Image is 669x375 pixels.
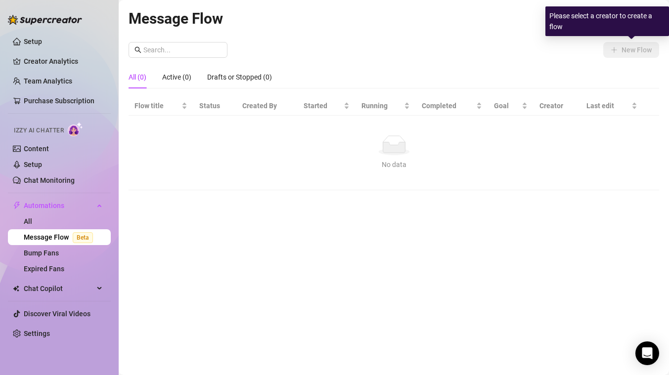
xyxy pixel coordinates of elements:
[603,42,659,58] button: New Flow
[129,72,146,83] div: All (0)
[73,232,93,243] span: Beta
[13,285,19,292] img: Chat Copilot
[24,310,90,318] a: Discover Viral Videos
[545,6,669,36] div: Please select a creator to create a flow
[24,249,59,257] a: Bump Fans
[635,341,659,365] div: Open Intercom Messenger
[24,176,75,184] a: Chat Monitoring
[422,100,474,111] span: Completed
[8,15,82,25] img: logo-BBDzfeDw.svg
[14,126,64,135] span: Izzy AI Chatter
[24,330,50,337] a: Settings
[24,233,97,241] a: Message FlowBeta
[361,100,402,111] span: Running
[356,96,416,116] th: Running
[236,96,298,116] th: Created By
[488,96,534,116] th: Goal
[207,72,272,83] div: Drafts or Stopped (0)
[193,96,236,116] th: Status
[24,145,49,153] a: Content
[580,96,643,116] th: Last edit
[24,281,94,296] span: Chat Copilot
[24,53,103,69] a: Creator Analytics
[24,97,94,105] a: Purchase Subscription
[416,96,488,116] th: Completed
[298,96,355,116] th: Started
[24,265,64,273] a: Expired Fans
[129,96,193,116] th: Flow title
[494,100,520,111] span: Goal
[129,7,223,30] article: Message Flow
[24,38,42,45] a: Setup
[24,217,32,225] a: All
[24,77,72,85] a: Team Analytics
[304,100,341,111] span: Started
[162,72,191,83] div: Active (0)
[143,44,222,55] input: Search...
[138,159,649,170] div: No data
[534,96,580,116] th: Creator
[586,100,629,111] span: Last edit
[13,202,21,209] span: thunderbolt
[68,122,83,136] img: AI Chatter
[134,46,141,53] span: search
[24,161,42,168] a: Setup
[24,198,94,213] span: Automations
[134,100,179,111] span: Flow title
